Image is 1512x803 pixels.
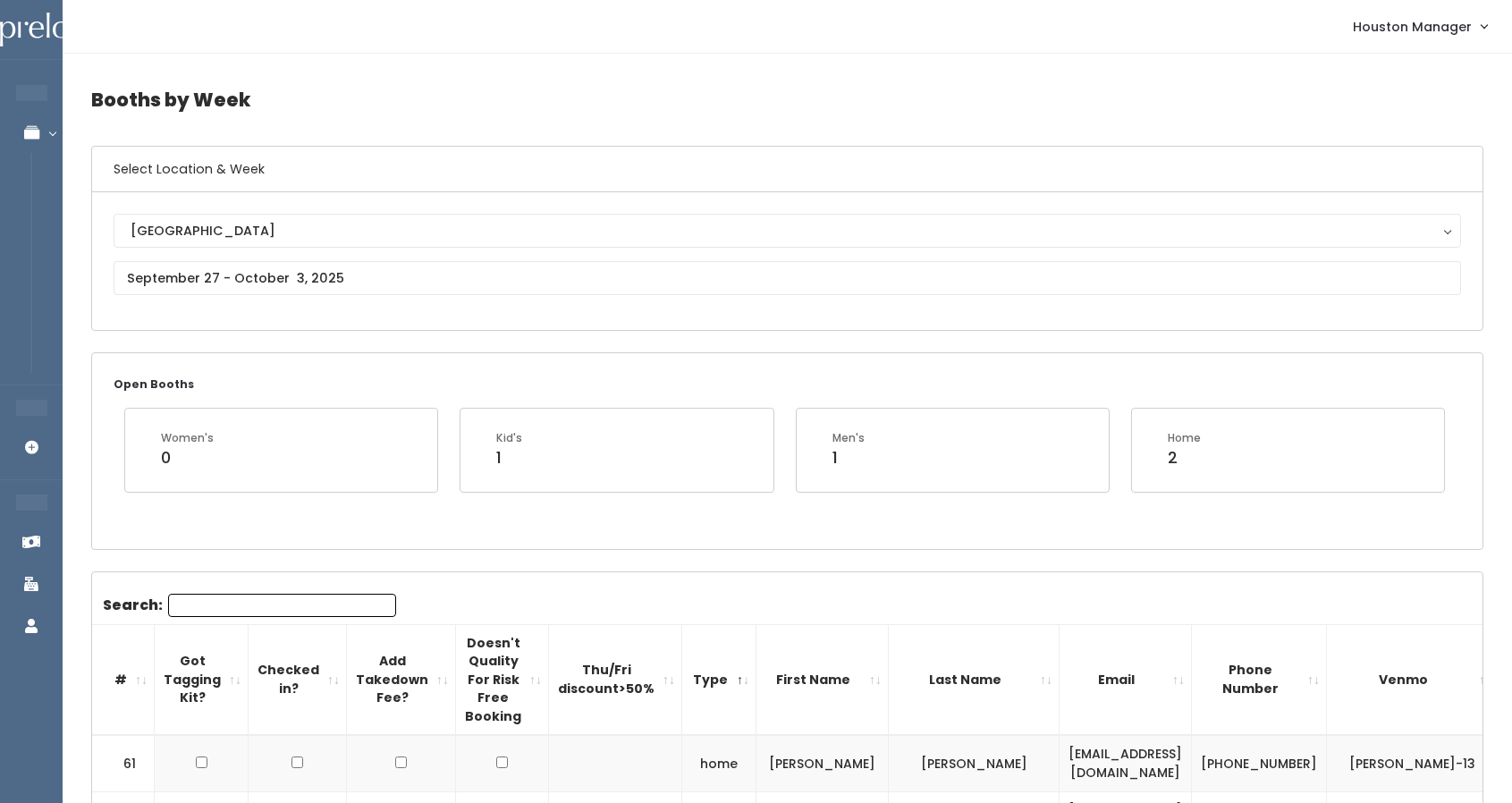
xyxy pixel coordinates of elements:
[889,735,1060,791] td: [PERSON_NAME]
[249,624,347,735] th: Checked in?: activate to sort column ascending
[168,594,396,617] input: Search:
[682,624,756,735] th: Type: activate to sort column descending
[114,261,1461,295] input: September 27 - October 3, 2025
[1353,17,1472,37] span: Houston Manager
[114,376,194,392] small: Open Booths
[347,624,456,735] th: Add Takedown Fee?: activate to sort column ascending
[1168,430,1201,446] div: Home
[92,735,155,791] td: 61
[161,446,214,469] div: 0
[1327,735,1499,791] td: [PERSON_NAME]-13
[456,624,549,735] th: Doesn't Quality For Risk Free Booking : activate to sort column ascending
[1327,624,1499,735] th: Venmo: activate to sort column ascending
[103,594,396,617] label: Search:
[496,446,522,469] div: 1
[1060,624,1192,735] th: Email: activate to sort column ascending
[92,624,155,735] th: #: activate to sort column ascending
[496,430,522,446] div: Kid's
[1192,735,1327,791] td: [PHONE_NUMBER]
[1335,7,1505,46] a: Houston Manager
[131,221,1444,241] div: [GEOGRAPHIC_DATA]
[114,214,1461,248] button: [GEOGRAPHIC_DATA]
[756,735,889,791] td: [PERSON_NAME]
[756,624,889,735] th: First Name: activate to sort column ascending
[832,446,865,469] div: 1
[682,735,756,791] td: home
[889,624,1060,735] th: Last Name: activate to sort column ascending
[155,624,249,735] th: Got Tagging Kit?: activate to sort column ascending
[832,430,865,446] div: Men's
[91,75,1483,124] h4: Booths by Week
[1168,446,1201,469] div: 2
[92,147,1482,192] h6: Select Location & Week
[1060,735,1192,791] td: [EMAIL_ADDRESS][DOMAIN_NAME]
[1192,624,1327,735] th: Phone Number: activate to sort column ascending
[161,430,214,446] div: Women's
[549,624,682,735] th: Thu/Fri discount&gt;50%: activate to sort column ascending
